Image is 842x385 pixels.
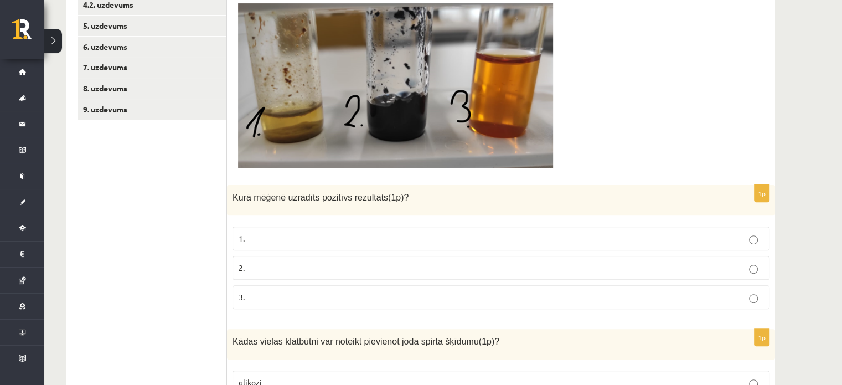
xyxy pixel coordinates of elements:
[749,265,758,274] input: 2.
[78,78,226,99] a: 8. uzdevums
[239,233,245,243] span: 1.
[749,294,758,303] input: 3.
[78,37,226,57] a: 6. uzdevums
[78,16,226,36] a: 5. uzdevums
[749,235,758,244] input: 1.
[78,57,226,78] a: 7. uzdevums
[754,328,769,346] p: 1p
[239,292,245,302] span: 3.
[754,184,769,202] p: 1p
[78,99,226,120] a: 9. uzdevums
[233,337,499,346] span: Kādas vielas klātbūtni var noteikt pievienot joda spirta šķīdumu(1p)?
[239,263,245,273] span: 2.
[12,19,44,47] a: Rīgas 1. Tālmācības vidusskola
[238,3,553,168] img: A close up of a test tube Description automatically generated
[233,193,409,202] span: Kurā mēģenē uzrādīts pozitīvs rezultāts(1p)?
